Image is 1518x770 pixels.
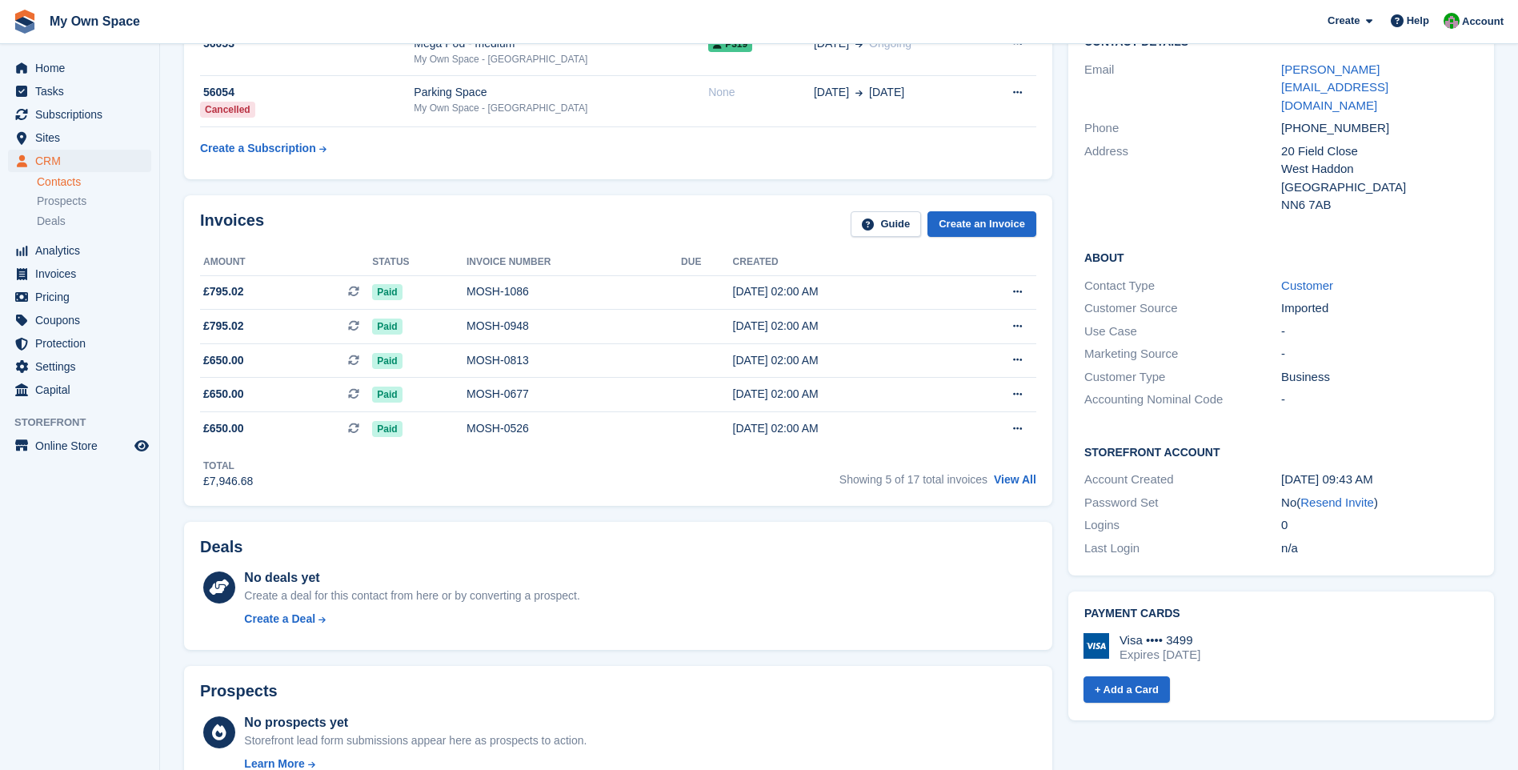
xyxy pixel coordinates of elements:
[8,263,151,285] a: menu
[414,84,708,101] div: Parking Space
[35,332,131,355] span: Protection
[35,286,131,308] span: Pricing
[200,102,255,118] div: Cancelled
[8,80,151,102] a: menu
[35,80,131,102] span: Tasks
[1084,119,1281,138] div: Phone
[200,682,278,700] h2: Prospects
[1300,495,1374,509] a: Resend Invite
[869,84,904,101] span: [DATE]
[1084,299,1281,318] div: Customer Source
[1084,277,1281,295] div: Contact Type
[203,283,244,300] span: £795.02
[467,386,681,403] div: MOSH-0677
[869,37,911,50] span: Ongoing
[8,286,151,308] a: menu
[1281,160,1478,178] div: West Haddon
[1084,516,1281,535] div: Logins
[14,415,159,431] span: Storefront
[1084,471,1281,489] div: Account Created
[1083,676,1170,703] a: + Add a Card
[814,35,849,52] span: [DATE]
[203,473,253,490] div: £7,946.68
[1119,648,1200,662] div: Expires [DATE]
[37,214,66,229] span: Deals
[814,84,849,101] span: [DATE]
[37,213,151,230] a: Deals
[372,421,402,437] span: Paid
[244,568,579,588] div: No deals yet
[1328,13,1360,29] span: Create
[1281,471,1478,489] div: [DATE] 09:43 AM
[681,250,733,275] th: Due
[467,250,681,275] th: Invoice number
[414,35,708,52] div: Mega Pod - medium
[1281,299,1478,318] div: Imported
[1083,633,1109,659] img: Visa Logo
[1281,142,1478,161] div: 20 Field Close
[1084,539,1281,558] div: Last Login
[37,193,151,210] a: Prospects
[414,52,708,66] div: My Own Space - [GEOGRAPHIC_DATA]
[1084,443,1478,459] h2: Storefront Account
[200,84,414,101] div: 56054
[1281,368,1478,387] div: Business
[35,126,131,149] span: Sites
[1281,516,1478,535] div: 0
[733,283,951,300] div: [DATE] 02:00 AM
[1084,391,1281,409] div: Accounting Nominal Code
[244,588,579,604] div: Create a deal for this contact from here or by converting a prospect.
[733,386,951,403] div: [DATE] 02:00 AM
[708,84,814,101] div: None
[244,732,587,749] div: Storefront lead form submissions appear here as prospects to action.
[1281,62,1388,112] a: [PERSON_NAME][EMAIL_ADDRESS][DOMAIN_NAME]
[372,387,402,403] span: Paid
[372,319,402,335] span: Paid
[927,211,1036,238] a: Create an Invoice
[8,57,151,79] a: menu
[200,250,372,275] th: Amount
[1296,495,1378,509] span: ( )
[244,611,315,628] div: Create a Deal
[244,713,587,732] div: No prospects yet
[1281,323,1478,341] div: -
[203,386,244,403] span: £650.00
[1084,323,1281,341] div: Use Case
[467,318,681,335] div: MOSH-0948
[35,263,131,285] span: Invoices
[35,239,131,262] span: Analytics
[8,379,151,401] a: menu
[1462,14,1504,30] span: Account
[35,57,131,79] span: Home
[1281,494,1478,512] div: No
[839,473,987,486] span: Showing 5 of 17 total invoices
[708,36,752,52] span: P319
[13,10,37,34] img: stora-icon-8386f47178a22dfd0bd8f6a31ec36ba5ce8667c1dd55bd0f319d3a0aa187defe.svg
[1281,119,1478,138] div: [PHONE_NUMBER]
[1407,13,1429,29] span: Help
[203,420,244,437] span: £650.00
[8,435,151,457] a: menu
[1084,61,1281,115] div: Email
[8,150,151,172] a: menu
[8,103,151,126] a: menu
[1084,494,1281,512] div: Password Set
[8,309,151,331] a: menu
[35,435,131,457] span: Online Store
[203,459,253,473] div: Total
[372,250,467,275] th: Status
[35,103,131,126] span: Subscriptions
[467,420,681,437] div: MOSH-0526
[733,250,951,275] th: Created
[37,194,86,209] span: Prospects
[35,355,131,378] span: Settings
[1084,249,1478,265] h2: About
[851,211,921,238] a: Guide
[37,174,151,190] a: Contacts
[733,420,951,437] div: [DATE] 02:00 AM
[35,379,131,401] span: Capital
[1084,608,1478,620] h2: Payment cards
[733,352,951,369] div: [DATE] 02:00 AM
[200,538,242,556] h2: Deals
[733,318,951,335] div: [DATE] 02:00 AM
